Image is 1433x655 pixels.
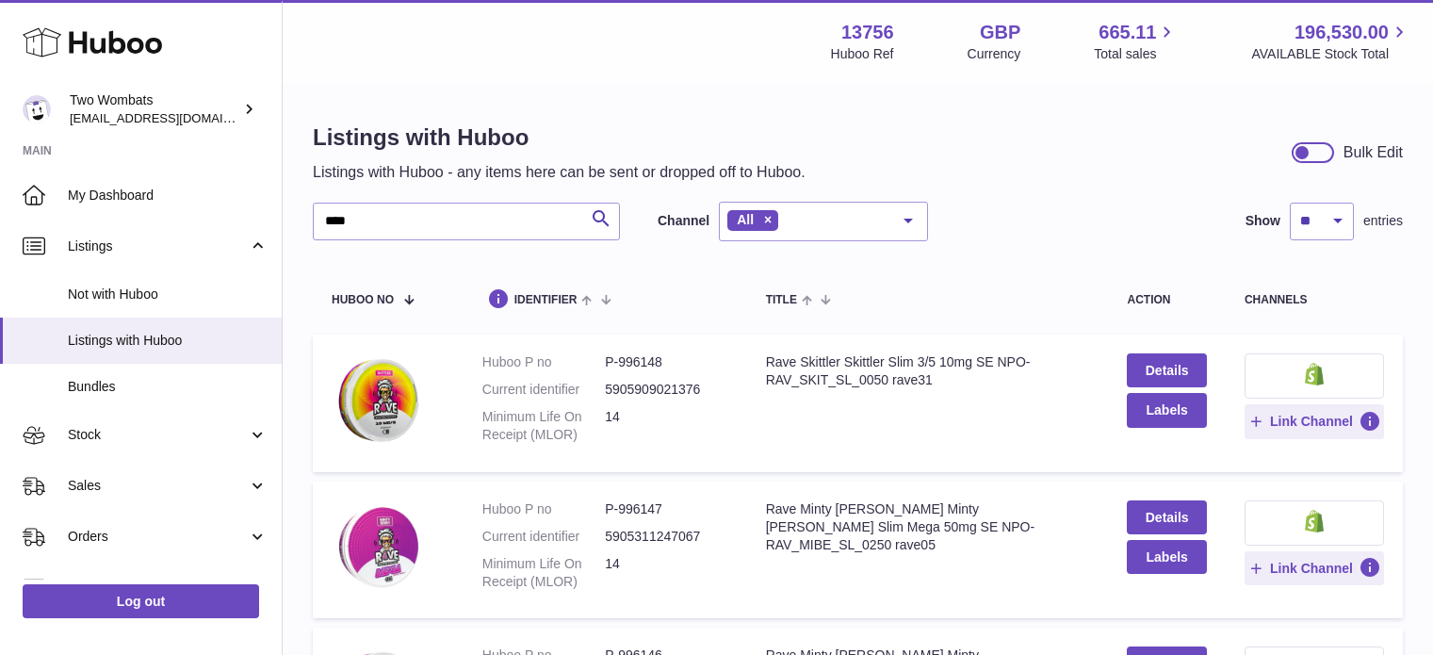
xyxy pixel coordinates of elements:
button: Labels [1127,393,1206,427]
span: Usage [68,579,268,597]
button: Labels [1127,540,1206,574]
div: channels [1245,294,1384,306]
dd: 5905311247067 [605,528,727,546]
span: entries [1363,212,1403,230]
span: Sales [68,477,248,495]
dt: Huboo P no [482,353,605,371]
dt: Minimum Life On Receipt (MLOR) [482,555,605,591]
span: Bundles [68,378,268,396]
label: Channel [658,212,709,230]
span: 665.11 [1099,20,1156,45]
span: All [737,212,754,227]
dt: Current identifier [482,528,605,546]
img: internalAdmin-13756@internal.huboo.com [23,95,51,123]
a: 196,530.00 AVAILABLE Stock Total [1251,20,1410,63]
img: shopify-small.png [1305,510,1325,532]
span: Listings [68,237,248,255]
dd: 5905909021376 [605,381,727,399]
span: Link Channel [1270,560,1353,577]
a: Log out [23,584,259,618]
dd: P-996147 [605,500,727,518]
dt: Current identifier [482,381,605,399]
button: Link Channel [1245,551,1384,585]
span: Stock [68,426,248,444]
span: [EMAIL_ADDRESS][DOMAIN_NAME] [70,110,277,125]
div: action [1127,294,1206,306]
span: Orders [68,528,248,546]
p: Listings with Huboo - any items here can be sent or dropped off to Huboo. [313,162,806,183]
span: Listings with Huboo [68,332,268,350]
dt: Huboo P no [482,500,605,518]
label: Show [1246,212,1280,230]
strong: 13756 [841,20,894,45]
button: Link Channel [1245,404,1384,438]
dt: Minimum Life On Receipt (MLOR) [482,408,605,444]
div: Currency [968,45,1021,63]
div: Rave Minty [PERSON_NAME] Minty [PERSON_NAME] Slim Mega 50mg SE NPO-RAV_MIBE_SL_0250 rave05 [766,500,1090,554]
dd: 14 [605,555,727,591]
img: shopify-small.png [1305,363,1325,385]
h1: Listings with Huboo [313,123,806,153]
span: title [766,294,797,306]
div: Bulk Edit [1343,142,1403,163]
span: Not with Huboo [68,286,268,303]
a: 665.11 Total sales [1094,20,1178,63]
a: Details [1127,500,1206,534]
span: Huboo no [332,294,394,306]
dd: P-996148 [605,353,727,371]
strong: GBP [980,20,1020,45]
span: My Dashboard [68,187,268,205]
img: Rave Skittler Skittler Slim 3/5 10mg SE NPO-RAV_SKIT_SL_0050 rave31 [332,353,426,448]
span: identifier [514,294,578,306]
a: Details [1127,353,1206,387]
span: 196,530.00 [1295,20,1389,45]
span: AVAILABLE Stock Total [1251,45,1410,63]
div: Two Wombats [70,91,239,127]
span: Total sales [1094,45,1178,63]
div: Huboo Ref [831,45,894,63]
div: Rave Skittler Skittler Slim 3/5 10mg SE NPO-RAV_SKIT_SL_0050 rave31 [766,353,1090,389]
span: Link Channel [1270,413,1353,430]
img: Rave Minty Berry Minty Berry Slim Mega 50mg SE NPO-RAV_MIBE_SL_0250 rave05 [332,500,426,595]
dd: 14 [605,408,727,444]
